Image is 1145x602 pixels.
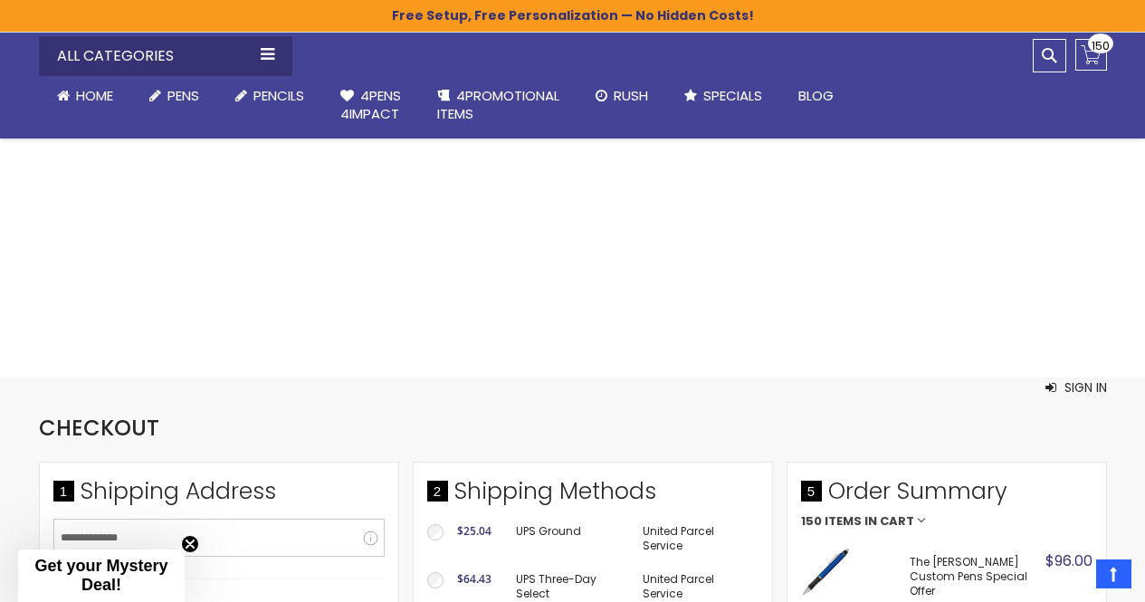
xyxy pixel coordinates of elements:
div: Shipping Methods [427,476,759,516]
strong: The [PERSON_NAME] Custom Pens Special Offer [910,555,1041,599]
div: All Categories [39,36,292,76]
button: Close teaser [181,535,199,553]
span: Rush [614,86,648,105]
span: Specials [703,86,762,105]
span: $25.04 [457,523,491,539]
td: UPS Ground [507,515,635,562]
span: Order Summary [801,476,1093,516]
a: 150 [1075,39,1107,71]
a: Pencils [217,76,322,116]
span: Pens [167,86,199,105]
span: Pencils [253,86,304,105]
a: Pens [131,76,217,116]
span: Checkout [39,413,159,443]
td: United Parcel Service [634,515,758,562]
a: Specials [666,76,780,116]
span: $64.43 [457,571,491,587]
span: 4PROMOTIONAL ITEMS [437,86,559,123]
a: Rush [577,76,666,116]
span: Home [76,86,113,105]
iframe: Google Customer Reviews [996,553,1145,602]
a: Home [39,76,131,116]
a: 4PROMOTIONALITEMS [419,76,577,135]
img: The Barton Custom Pens Special Offer-Blue [801,547,851,597]
button: Sign In [1045,378,1107,397]
span: 150 [801,515,822,528]
span: Items in Cart [825,515,914,528]
span: $96.00 [1045,550,1093,571]
a: Blog [780,76,852,116]
span: 150 [1092,37,1110,54]
span: 4Pens 4impact [340,86,401,123]
div: Get your Mystery Deal!Close teaser [18,549,185,602]
a: 4Pens4impact [322,76,419,135]
span: Blog [798,86,834,105]
span: Get your Mystery Deal! [34,557,167,594]
span: Sign In [1064,378,1107,397]
div: Shipping Address [53,476,385,516]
